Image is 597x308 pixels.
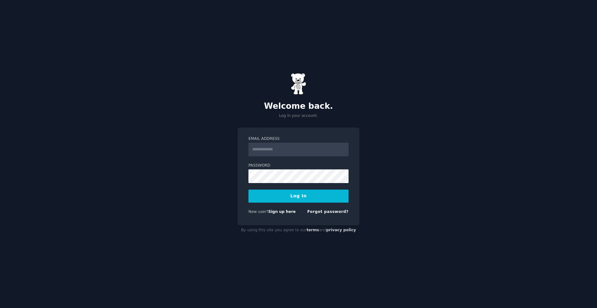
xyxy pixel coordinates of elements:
label: Email Address [248,136,349,142]
a: terms [307,228,319,232]
a: Forgot password? [307,209,349,214]
span: New user? [248,209,268,214]
a: privacy policy [326,228,356,232]
div: By using this site you agree to our and [238,225,359,235]
img: Gummy Bear [291,73,306,95]
h2: Welcome back. [238,101,359,111]
button: Log In [248,190,349,203]
label: Password [248,163,349,168]
p: Log in your account. [238,113,359,119]
a: Sign up here [268,209,296,214]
